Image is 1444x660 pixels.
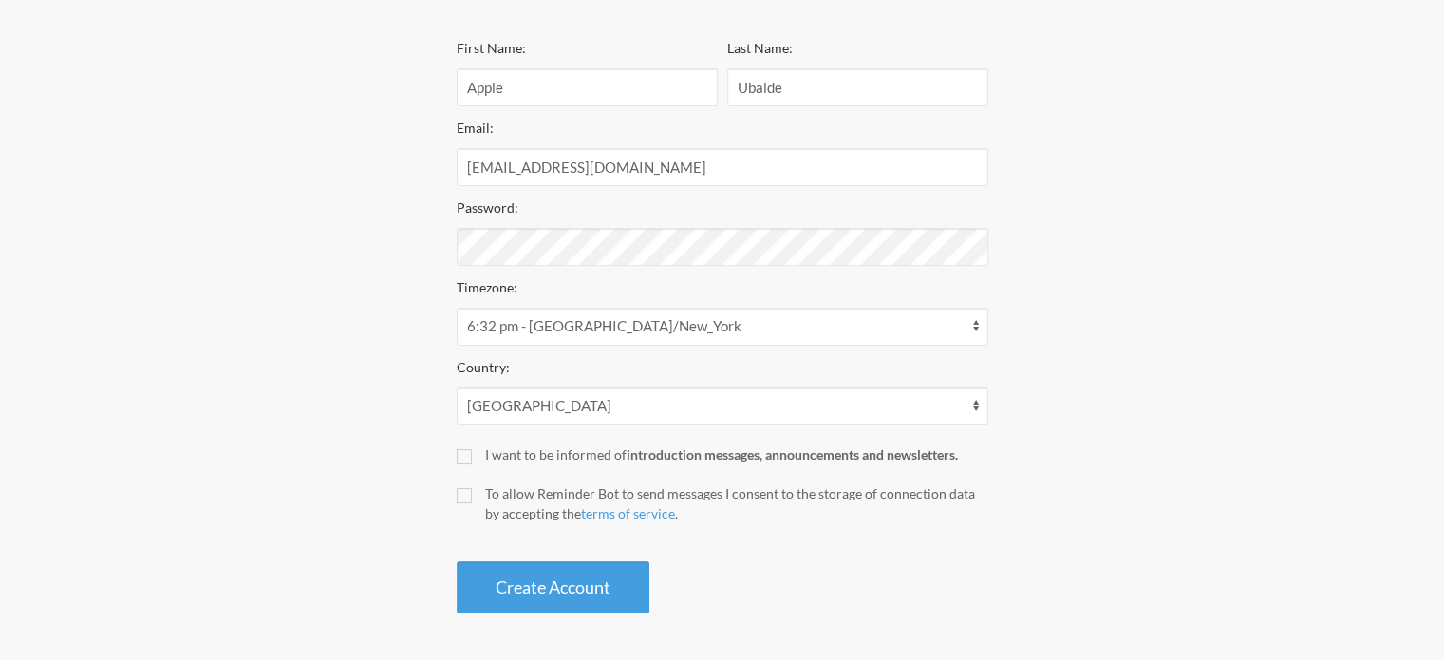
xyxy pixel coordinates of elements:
[457,359,510,375] label: Country:
[457,199,518,216] label: Password:
[627,446,958,462] strong: introduction messages, announcements and newsletters.
[457,40,526,56] label: First Name:
[581,505,675,521] a: terms of service
[457,561,649,613] button: Create Account
[457,120,494,136] label: Email:
[457,279,517,295] label: Timezone:
[457,449,472,464] input: I want to be informed ofintroduction messages, announcements and newsletters.
[727,40,793,56] label: Last Name:
[485,483,988,523] div: To allow Reminder Bot to send messages I consent to the storage of connection data by accepting t...
[457,488,472,503] input: To allow Reminder Bot to send messages I consent to the storage of connection data by accepting t...
[485,444,988,464] div: I want to be informed of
